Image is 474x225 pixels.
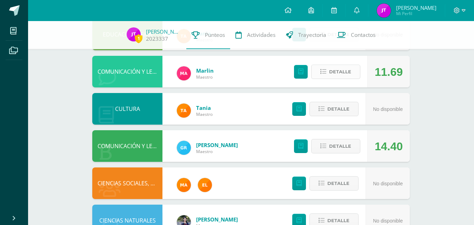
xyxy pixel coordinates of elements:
button: Detalle [311,65,360,79]
a: Punteos [186,21,230,49]
span: 1 [135,34,142,43]
span: Maestro [196,148,238,154]
a: Tania [196,104,213,111]
a: [PERSON_NAME] [196,141,238,148]
div: CIENCIAS SOCIALES, FORMACIÓN CIUDADANA E INTERCULTURALIDAD [92,167,162,199]
img: 12c8e9fd370cddd27b8f04261aae6b27.png [127,27,141,41]
span: Contactos [351,31,375,39]
span: [PERSON_NAME] [396,4,436,11]
span: Punteos [205,31,225,39]
a: [PERSON_NAME] [146,28,181,35]
span: Detalle [327,102,349,115]
img: 12c8e9fd370cddd27b8f04261aae6b27.png [377,4,391,18]
a: 2023337 [146,35,168,42]
a: [PERSON_NAME] [196,216,238,223]
span: Maestro [196,111,213,117]
a: Actividades [230,21,281,49]
button: Detalle [309,102,359,116]
span: Trayectoria [298,31,326,39]
button: Detalle [311,139,360,153]
a: Contactos [332,21,381,49]
span: No disponible [373,181,403,186]
div: CULTURA [92,93,162,125]
span: Detalle [329,140,351,153]
span: No disponible [373,218,403,224]
span: No disponible [373,106,403,112]
span: Mi Perfil [396,11,436,16]
button: Detalle [309,176,359,191]
div: COMUNICACIÓN Y LENGUAJE, IDIOMA ESPAÑOL [92,130,162,162]
div: 11.69 [375,56,403,88]
img: 266030d5bbfb4fab9f05b9da2ad38396.png [177,178,191,192]
img: ca51be06ee6568e83a4be8f0f0221dfb.png [177,66,191,80]
img: 47e0c6d4bfe68c431262c1f147c89d8f.png [177,141,191,155]
img: feaeb2f9bb45255e229dc5fdac9a9f6b.png [177,104,191,118]
span: Maestro [196,74,214,80]
span: Actividades [247,31,275,39]
img: 31c982a1c1d67d3c4d1e96adbf671f86.png [198,178,212,192]
div: 14.40 [375,131,403,162]
div: COMUNICACIÓN Y LENGUAJE, IDIOMA EXTRANJERO [92,56,162,87]
span: Detalle [329,65,351,78]
a: Trayectoria [281,21,332,49]
span: Detalle [327,177,349,190]
a: Marlin [196,67,214,74]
